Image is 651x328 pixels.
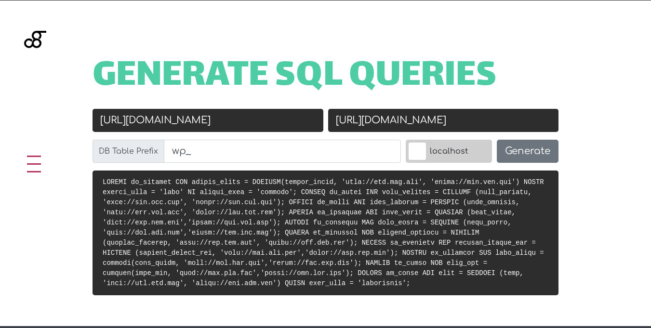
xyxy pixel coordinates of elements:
button: Generate [497,140,558,163]
img: Blackgate [24,31,46,103]
code: LOREMI do_sitamet CON adipis_elits = DOEIUSM(tempor_incid, 'utla://etd.mag.ali', 'enima://min.ven... [103,178,544,287]
input: wp_ [164,140,401,163]
span: Generate SQL Queries [93,62,497,92]
input: New URL [328,109,559,132]
label: DB Table Prefix [93,140,164,163]
label: localhost [406,140,492,163]
input: Old URL [93,109,323,132]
